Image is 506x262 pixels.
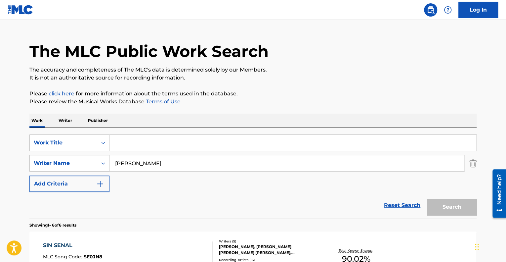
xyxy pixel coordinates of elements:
p: Work [29,114,45,128]
span: MLC Song Code : [43,254,84,260]
div: Drag [475,237,479,257]
a: Reset Search [381,198,424,213]
div: Work Title [34,139,93,147]
button: Add Criteria [29,176,109,192]
a: Terms of Use [145,98,181,105]
img: help [444,6,452,14]
p: It is not an authoritative source for recording information. [29,74,477,82]
p: Please review the Musical Works Database [29,98,477,106]
img: Delete Criterion [469,155,477,172]
div: Help [441,3,454,17]
iframe: Resource Center [487,167,506,220]
p: Showing 1 - 6 of 6 results [29,222,76,228]
a: click here [49,90,74,97]
form: Search Form [29,134,477,219]
h1: The MLC Public Work Search [29,41,269,61]
span: SE0JN8 [84,254,102,260]
div: Writer Name [34,159,93,167]
a: Log In [458,2,498,18]
img: MLC Logo [8,5,33,15]
p: Writer [57,114,74,128]
img: 9d2ae6d4665cec9f34b9.svg [96,180,104,188]
p: Total Known Shares: [338,248,374,253]
p: The accuracy and completeness of The MLC's data is determined solely by our Members. [29,66,477,74]
a: Public Search [424,3,437,17]
div: SIN SENAL [43,241,102,249]
div: Writers ( 5 ) [219,239,319,244]
iframe: Chat Widget [473,230,506,262]
p: Please for more information about the terms used in the database. [29,90,477,98]
img: search [427,6,435,14]
p: Publisher [86,114,110,128]
div: [PERSON_NAME], [PERSON_NAME] [PERSON_NAME] [PERSON_NAME], [PERSON_NAME], [PERSON_NAME] [219,244,319,256]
